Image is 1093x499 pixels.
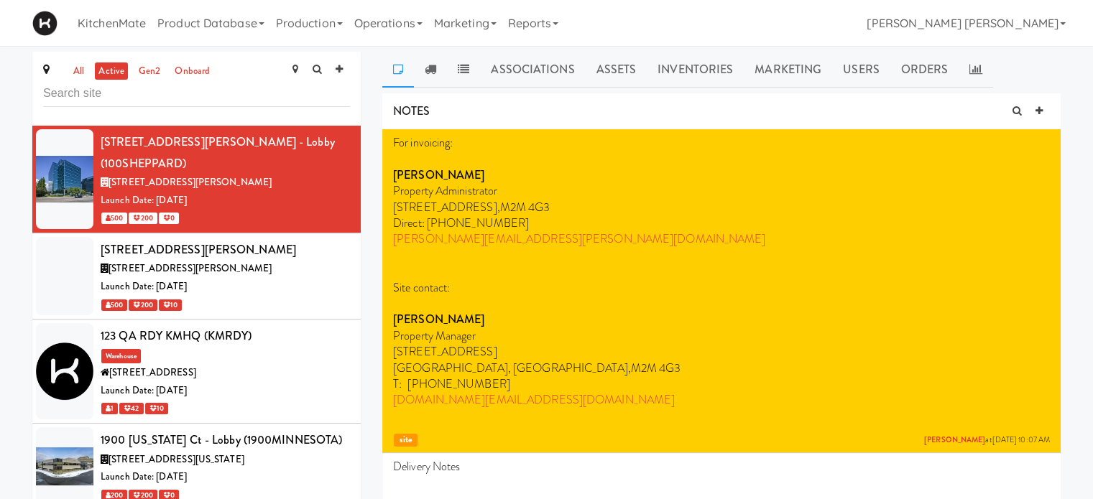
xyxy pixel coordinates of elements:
[924,435,1050,446] span: at [DATE] 10:07 AM
[101,349,141,363] span: Warehouse
[109,175,272,189] span: [STREET_ADDRESS][PERSON_NAME]
[393,182,497,199] span: Property Administrator
[394,434,418,447] span: site
[393,327,476,344] span: Property Manager
[145,403,168,414] span: 10
[393,200,1050,215] p: [STREET_ADDRESS],
[393,459,1050,475] p: Delivery Notes
[135,62,164,80] a: gen2
[101,131,350,174] div: [STREET_ADDRESS][PERSON_NAME] - Lobby (100SHEPPARD)
[159,213,179,224] span: 0
[119,403,143,414] span: 42
[393,135,1050,151] p: For invoicing:
[101,325,350,347] div: 123 QA RDY KMHQ (KMRDY)
[924,434,985,445] a: [PERSON_NAME]
[129,299,157,311] span: 200
[393,376,510,392] span: T: [PHONE_NUMBER]
[631,360,681,376] span: M2M 4G3
[586,52,647,88] a: Assets
[101,382,350,400] div: Launch Date: [DATE]
[32,11,57,36] img: Micromart
[101,299,127,311] span: 500
[832,52,890,88] a: Users
[171,62,213,80] a: onboard
[159,299,182,311] span: 10
[101,213,127,224] span: 500
[101,192,350,210] div: Launch Date: [DATE]
[101,278,350,296] div: Launch Date: [DATE]
[744,52,832,88] a: Marketing
[647,52,744,88] a: Inventories
[101,403,118,414] span: 1
[109,365,196,379] span: [STREET_ADDRESS]
[393,215,529,231] span: Direct: [PHONE_NUMBER]
[393,103,430,119] span: NOTES
[101,239,350,261] div: [STREET_ADDRESS][PERSON_NAME]
[101,429,350,451] div: 1900 [US_STATE] Ct - Lobby (1900MINNESOTA)
[393,343,497,360] span: [STREET_ADDRESS]
[500,199,550,215] span: M2M 4G3
[480,52,585,88] a: Associations
[101,468,350,486] div: Launch Date: [DATE]
[32,320,361,424] li: 123 QA RDY KMHQ (KMRDY)Warehouse[STREET_ADDRESS]Launch Date: [DATE] 1 42 10
[109,452,244,466] span: [STREET_ADDRESS][US_STATE]
[95,62,128,80] a: active
[890,52,959,88] a: Orders
[32,126,361,233] li: [STREET_ADDRESS][PERSON_NAME] - Lobby (100SHEPPARD)[STREET_ADDRESS][PERSON_NAME]Launch Date: [DAT...
[393,230,765,247] a: [PERSON_NAME][EMAIL_ADDRESS][PERSON_NAME][DOMAIN_NAME]
[109,261,272,275] span: [STREET_ADDRESS][PERSON_NAME]
[129,213,157,224] span: 200
[393,311,484,327] strong: [PERSON_NAME]
[393,167,484,183] strong: [PERSON_NAME]
[32,233,361,320] li: [STREET_ADDRESS][PERSON_NAME][STREET_ADDRESS][PERSON_NAME]Launch Date: [DATE] 500 200 10
[393,360,631,376] span: [GEOGRAPHIC_DATA], [GEOGRAPHIC_DATA],
[393,279,450,296] span: Site contact:
[43,80,350,107] input: Search site
[393,391,675,408] a: [DOMAIN_NAME][EMAIL_ADDRESS][DOMAIN_NAME]
[70,62,88,80] a: all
